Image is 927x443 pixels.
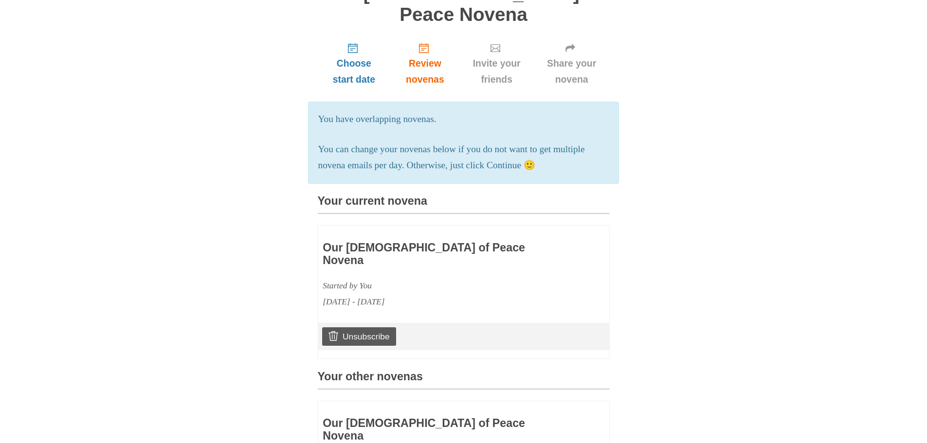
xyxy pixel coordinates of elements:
[390,35,459,92] a: Review novenas
[318,142,609,174] p: You can change your novenas below if you do not want to get multiple novena emails per day. Other...
[318,111,609,127] p: You have overlapping novenas.
[323,417,547,442] h3: Our [DEMOGRAPHIC_DATA] of Peace Novena
[318,35,391,92] a: Choose start date
[327,55,381,88] span: Choose start date
[460,35,534,92] a: Invite your friends
[322,327,396,346] a: Unsubscribe
[534,35,610,92] a: Share your novena
[318,371,610,390] h3: Your other novenas
[318,195,610,214] h3: Your current novena
[400,55,450,88] span: Review novenas
[470,55,524,88] span: Invite your friends
[544,55,600,88] span: Share your novena
[323,278,547,294] div: Started by You
[323,294,547,310] div: [DATE] - [DATE]
[323,242,547,266] h3: Our [DEMOGRAPHIC_DATA] of Peace Novena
